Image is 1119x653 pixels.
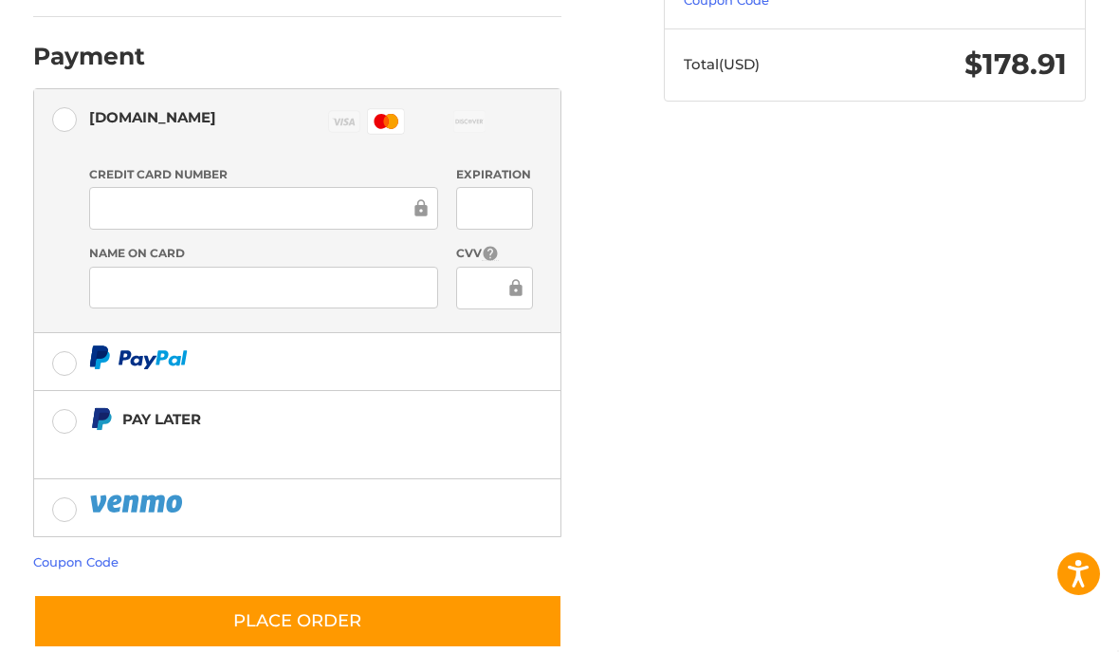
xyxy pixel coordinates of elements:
span: $178.91 [964,47,1067,83]
h2: Payment [33,43,145,72]
a: Coupon Code [33,555,119,570]
label: Expiration [456,167,533,184]
img: Pay Later icon [89,408,113,432]
img: PayPal icon [89,346,188,370]
div: Pay Later [122,404,486,436]
iframe: PayPal Message 1 [89,439,486,457]
label: Credit Card Number [89,167,438,184]
button: Place Order [33,595,562,649]
label: Name on Card [89,246,438,263]
label: CVV [456,246,533,264]
span: Total (USD) [684,56,760,74]
div: [DOMAIN_NAME] [89,103,216,134]
img: PayPal icon [89,493,186,516]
